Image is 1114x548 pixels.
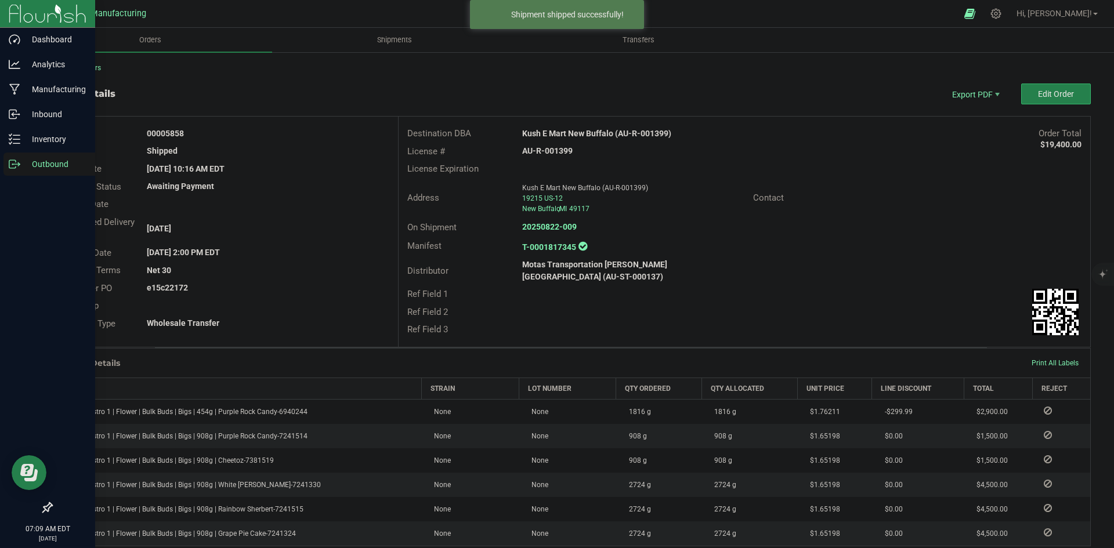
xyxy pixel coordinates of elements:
span: 2724 g [708,481,736,489]
span: None [428,456,451,464]
span: Manufacturing [91,9,146,19]
p: Inbound [20,107,90,121]
a: T-0001817345 [522,242,576,252]
inline-svg: Inbound [9,108,20,120]
inline-svg: Manufacturing [9,84,20,95]
span: None [428,505,451,513]
span: Print All Labels [1032,359,1079,367]
p: Analytics [20,57,90,71]
span: None [526,408,548,416]
inline-svg: Outbound [9,158,20,170]
span: $4,500.00 [971,529,1008,538]
span: In Sync [578,240,587,252]
span: Open Ecommerce Menu [957,2,983,25]
span: $4,500.00 [971,505,1008,513]
a: Shipments [272,28,516,52]
strong: $19,400.00 [1040,140,1082,149]
span: $1.65198 [804,505,840,513]
span: Reject Inventory [1039,529,1057,536]
strong: [DATE] 2:00 PM EDT [147,248,220,257]
strong: [DATE] 10:16 AM EDT [147,164,225,173]
th: Unit Price [797,378,872,399]
p: Manufacturing [20,82,90,96]
span: Reject Inventory [1039,407,1057,414]
strong: Wholesale Transfer [147,318,219,328]
button: Edit Order [1021,84,1091,104]
th: Total [964,378,1032,399]
span: Reject Inventory [1039,505,1057,511]
span: 2724 g [708,505,736,513]
span: Mitten Distro 1 | Flower | Bulk Buds | Bigs | 908g | Grape Pie Cake-7241324 [59,529,296,538]
span: License # [407,146,445,157]
span: Reject Inventory [1039,431,1057,438]
qrcode: 00005858 [1032,289,1079,335]
span: 2724 g [708,529,736,538]
span: None [428,432,451,440]
strong: Net 30 [147,266,171,275]
span: Destination DBA [407,128,471,139]
span: None [526,432,548,440]
span: Order Total [1039,128,1082,139]
span: None [526,529,548,538]
img: Scan me! [1032,289,1079,335]
span: 908 g [708,456,732,464]
span: $0.00 [879,505,903,513]
span: 49117 [569,205,589,213]
span: None [428,529,451,538]
span: $1.65198 [804,481,840,489]
span: Mitten Distro 1 | Flower | Bulk Buds | Bigs | 908g | Cheetoz-7381519 [59,456,274,464]
strong: Kush E Mart New Buffalo (AU-R-001399) [522,129,671,138]
span: Transfers [607,35,670,45]
strong: Awaiting Payment [147,182,214,191]
th: Qty Ordered [616,378,702,399]
span: License Expiration [407,164,479,174]
span: 1816 g [708,408,736,416]
span: Orders [124,35,177,45]
span: $4,500.00 [971,481,1008,489]
span: MI [559,205,567,213]
span: Hi, [PERSON_NAME]! [1017,9,1092,18]
span: $1,500.00 [971,432,1008,440]
span: Requested Delivery Date [60,217,135,241]
span: 19215 US-12 [522,194,563,202]
a: Orders [28,28,272,52]
span: Edit Order [1038,89,1074,99]
span: 908 g [623,456,647,464]
span: $0.00 [879,529,903,538]
span: $0.00 [879,456,903,464]
p: Outbound [20,157,90,171]
span: $1.65198 [804,432,840,440]
span: On Shipment [407,222,457,233]
inline-svg: Inventory [9,133,20,145]
th: Strain [421,378,519,399]
th: Qty Allocated [701,378,797,399]
strong: Motas Transportation [PERSON_NAME][GEOGRAPHIC_DATA] (AU-ST-000137) [522,260,667,281]
inline-svg: Dashboard [9,34,20,45]
span: None [526,505,548,513]
li: Export PDF [940,84,1010,104]
div: Manage settings [989,8,1003,19]
th: Reject [1032,378,1090,399]
iframe: Resource center [12,455,46,490]
span: Mitten Distro 1 | Flower | Bulk Buds | Bigs | 908g | Purple Rock Candy-7241514 [59,432,308,440]
p: 07:09 AM EDT [5,524,90,534]
strong: 00005858 [147,129,184,138]
span: Ref Field 1 [407,289,448,299]
th: Line Discount [872,378,964,399]
span: New Buffalo [522,205,560,213]
p: Inventory [20,132,90,146]
strong: e15c22172 [147,283,188,292]
span: $2,900.00 [971,408,1008,416]
span: 908 g [708,432,732,440]
th: Lot Number [519,378,616,399]
span: None [526,481,548,489]
span: Contact [753,193,784,203]
span: 1816 g [623,408,651,416]
inline-svg: Analytics [9,59,20,70]
span: Mitten Distro 1 | Flower | Bulk Buds | Bigs | 908g | White [PERSON_NAME]-7241330 [59,481,321,489]
span: Kush E Mart New Buffalo (AU-R-001399) [522,184,648,192]
strong: AU-R-001399 [522,146,573,155]
span: Ref Field 3 [407,324,448,335]
strong: Shipped [147,146,178,155]
span: , [558,205,559,213]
